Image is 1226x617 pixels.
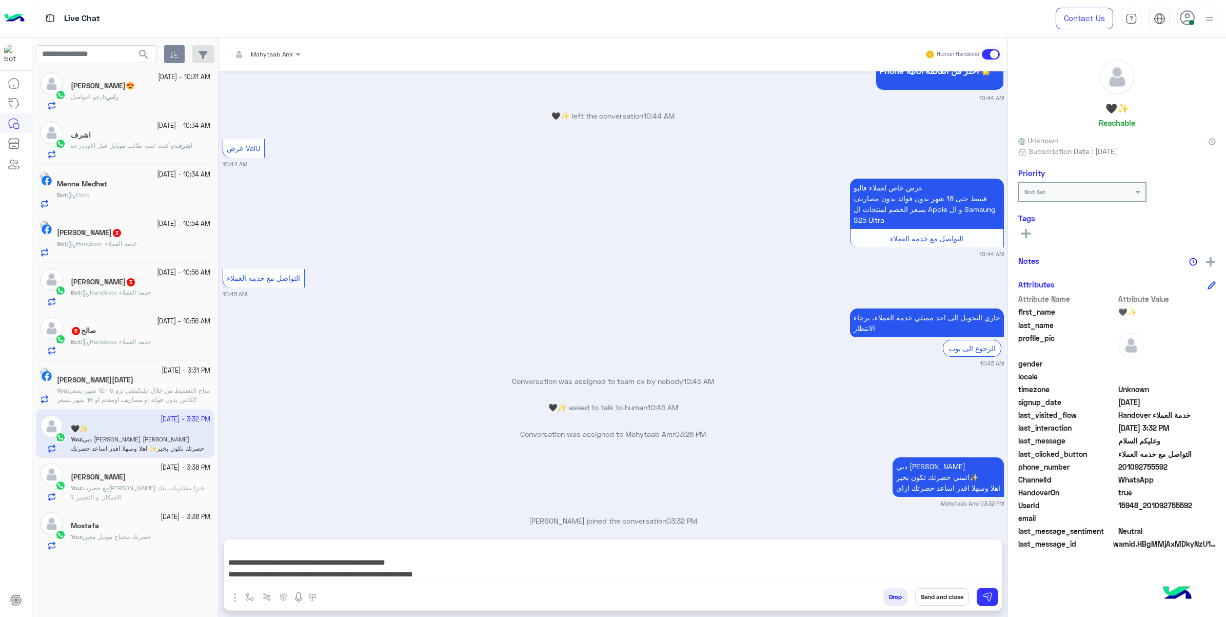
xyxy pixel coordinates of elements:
small: [DATE] - 3:38 PM [161,463,210,473]
span: gender [1018,358,1116,369]
span: last_name [1018,320,1116,331]
img: Logo [4,8,25,29]
span: 2 [1118,474,1216,485]
h5: ابو بشرى [71,278,136,286]
span: Unknown [1018,135,1058,146]
img: send voice note [292,591,305,604]
span: التواصل مع خدمه العملاء [1118,449,1216,459]
span: signup_date [1018,397,1116,408]
p: Live Chat [64,12,100,26]
span: null [1118,371,1216,382]
span: You [71,533,81,541]
span: التواصل مع خدمه العملاء [227,274,300,282]
small: [DATE] - 10:31 AM [158,72,210,82]
button: create order [275,588,292,605]
img: WhatsApp [55,530,66,540]
span: 201092755592 [1118,461,1216,472]
span: 2025-09-21T12:32:02.932Z [1118,422,1216,433]
span: last_clicked_button [1018,449,1116,459]
img: WhatsApp [55,334,66,344]
span: Handover خدمة العملاء [1118,410,1216,420]
h6: Attributes [1018,280,1055,289]
b: : [57,387,69,394]
span: You [57,387,67,394]
span: 0 [1118,526,1216,536]
img: defaultAdmin.png [40,317,63,340]
span: عرض ValU [227,144,260,152]
p: 21/9/2025, 10:45 AM [850,308,1004,337]
small: [DATE] - 10:56 AM [157,268,210,278]
span: ChannelId [1018,474,1116,485]
img: Facebook [42,224,52,235]
b: : [71,288,82,296]
div: الرجوع الى بوت [943,340,1001,357]
button: search [131,45,156,67]
span: التواصل مع خدمه العملاء [890,234,963,243]
img: make a call [308,593,317,602]
span: 10:45 AM [683,377,714,385]
span: 3 [127,278,135,286]
b: : [71,338,82,345]
h5: 🖤✨ [1105,103,1129,114]
h5: Ahmed [71,473,126,481]
small: [DATE] - 3:38 PM [161,512,210,522]
span: متاح التقسيط من خلال ابليكيشن ترو 6 -12 شهر بسعر الكاش بدون فوائد او مصاريف اومقدم او 18 شهر بسعر... [57,387,210,422]
p: 21/9/2025, 3:32 PM [893,457,1004,497]
span: Bot [71,338,81,345]
small: [DATE] - 10:56 AM [157,317,210,326]
span: locale [1018,371,1116,382]
span: Attribute Value [1118,294,1216,304]
p: Conversation was assigned to team cx by nobody [223,376,1004,387]
small: 10:44 AM [979,250,1004,258]
img: hulul-logo.png [1159,576,1195,612]
p: [PERSON_NAME] joined the conversation [223,515,1004,526]
span: 🖤✨ [1118,306,1216,317]
a: Contact Us [1056,8,1113,29]
p: 🖤✨ left the conversation [223,110,1004,121]
span: Handover خدمة العملاء [68,240,137,247]
p: Conversation was assigned to Mahytaab Amr [223,429,1004,439]
img: defaultAdmin.png [40,463,63,486]
button: Drop [883,588,907,606]
span: last_message [1018,435,1116,446]
span: حضرتك محتاج موديل معين [83,533,151,541]
h5: Zoza Ramadan [57,376,133,384]
img: defaultAdmin.png [40,268,63,291]
h6: Tags [1018,214,1216,223]
small: 10:44 AM [979,94,1004,102]
span: Handover خدمة العملاء [82,338,151,345]
img: Trigger scenario [263,593,271,601]
img: profile [1203,12,1216,25]
small: Human Handover [937,50,980,59]
span: 10:45 AM [647,403,678,412]
img: send attachment [229,591,241,604]
span: null [1118,358,1216,369]
span: وعليكم السلام [1118,435,1216,446]
b: : [174,142,192,149]
h5: رامي صبري😍 [71,82,134,90]
button: Send and close [915,588,969,606]
img: WhatsApp [55,139,66,149]
span: Data [68,191,90,199]
img: Facebook [42,176,52,186]
h5: Mostafa [71,522,99,530]
b: : [104,93,118,101]
span: و كنت لسة طالب موبايل قبل الاوردر دة [71,142,174,149]
span: HandoverOn [1018,487,1116,498]
span: ارجو التواصل [71,93,104,101]
small: 10:45 AM [223,290,247,298]
small: Mahytaab Amr 03:32 PM [941,499,1004,508]
h5: Menna Medhat [57,180,107,188]
img: 1403182699927242 [4,45,23,63]
span: Bot [57,191,67,199]
b: Not Set [1024,188,1045,196]
img: create order [280,593,288,601]
span: search [137,48,150,61]
span: Attribute Name [1018,294,1116,304]
img: select flow [246,593,254,601]
p: 21/9/2025, 10:44 AM [850,179,1004,229]
img: WhatsApp [55,285,66,296]
p: 🖤✨ asked to talk to human [223,402,1004,413]
img: Facebook [42,371,52,381]
span: Mahytaab Amr [251,50,293,58]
